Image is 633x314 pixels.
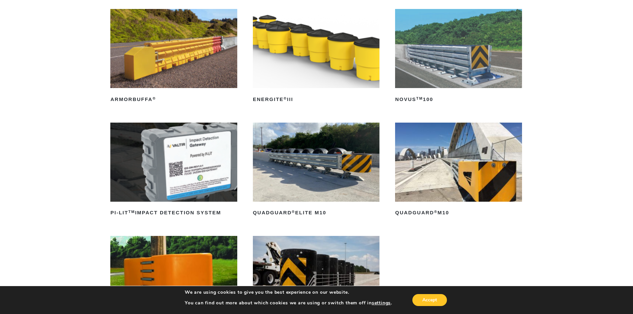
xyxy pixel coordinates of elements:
[395,123,522,218] a: QuadGuard®M10
[110,9,237,105] a: ArmorBuffa®
[292,210,295,214] sup: ®
[395,208,522,218] h2: QuadGuard M10
[110,208,237,218] h2: PI-LIT Impact Detection System
[153,96,156,100] sup: ®
[110,94,237,105] h2: ArmorBuffa
[253,9,379,105] a: ENERGITE®III
[412,294,447,306] button: Accept
[284,96,287,100] sup: ®
[372,300,391,306] button: settings
[110,123,237,218] a: PI-LITTMImpact Detection System
[253,208,379,218] h2: QuadGuard Elite M10
[416,96,423,100] sup: TM
[253,123,379,218] a: QuadGuard®Elite M10
[185,300,392,306] p: You can find out more about which cookies we are using or switch them off in .
[395,94,522,105] h2: NOVUS 100
[185,289,392,295] p: We are using cookies to give you the best experience on our website.
[434,210,437,214] sup: ®
[128,210,135,214] sup: TM
[253,94,379,105] h2: ENERGITE III
[395,9,522,105] a: NOVUSTM100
